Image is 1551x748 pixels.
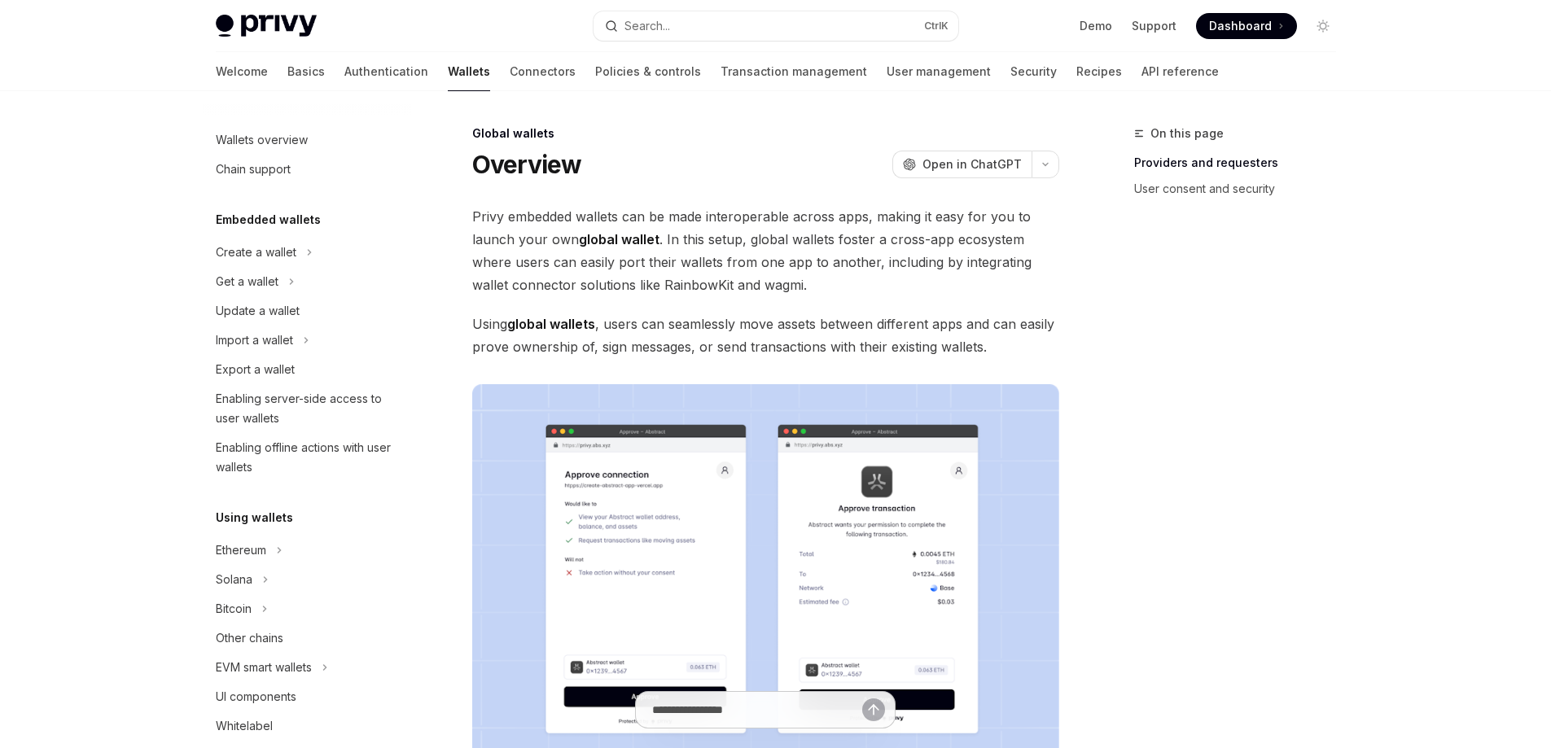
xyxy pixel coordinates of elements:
a: Connectors [510,52,576,91]
a: Demo [1080,18,1112,34]
span: Dashboard [1209,18,1272,34]
div: Create a wallet [216,243,296,262]
a: User consent and security [1134,176,1349,202]
h5: Using wallets [216,508,293,527]
a: Recipes [1076,52,1122,91]
a: Authentication [344,52,428,91]
span: On this page [1150,124,1224,143]
a: Providers and requesters [1134,150,1349,176]
div: Ethereum [216,540,266,560]
a: Welcome [216,52,268,91]
a: Wallets [448,52,490,91]
span: Open in ChatGPT [922,156,1022,173]
a: Support [1132,18,1176,34]
a: Chain support [203,155,411,184]
a: Enabling offline actions with user wallets [203,433,411,482]
h1: Overview [472,150,582,179]
div: Whitelabel [216,716,273,736]
div: Search... [624,16,670,36]
div: Chain support [216,160,291,179]
span: Using , users can seamlessly move assets between different apps and can easily prove ownership of... [472,313,1059,358]
a: Update a wallet [203,296,411,326]
a: Enabling server-side access to user wallets [203,384,411,433]
a: API reference [1141,52,1219,91]
div: Update a wallet [216,301,300,321]
div: UI components [216,687,296,706]
div: Bitcoin [216,599,252,619]
div: Solana [216,570,252,589]
a: Other chains [203,623,411,653]
a: User management [887,52,991,91]
strong: global wallets [507,316,595,332]
div: Other chains [216,628,283,648]
button: Search...CtrlK [594,11,958,41]
img: light logo [216,15,317,37]
strong: global wallet [579,231,659,247]
a: Wallets overview [203,125,411,155]
div: Enabling offline actions with user wallets [216,438,401,477]
button: Open in ChatGPT [892,151,1032,178]
a: Transaction management [721,52,867,91]
a: Whitelabel [203,711,411,741]
a: UI components [203,682,411,711]
button: Send message [862,698,885,721]
div: Import a wallet [216,330,293,350]
div: Wallets overview [216,130,308,150]
div: Export a wallet [216,360,295,379]
div: Get a wallet [216,272,278,291]
button: Toggle dark mode [1310,13,1336,39]
a: Policies & controls [595,52,701,91]
span: Privy embedded wallets can be made interoperable across apps, making it easy for you to launch yo... [472,205,1059,296]
a: Basics [287,52,325,91]
div: EVM smart wallets [216,658,312,677]
div: Global wallets [472,125,1059,142]
div: Enabling server-side access to user wallets [216,389,401,428]
a: Export a wallet [203,355,411,384]
span: Ctrl K [924,20,949,33]
a: Dashboard [1196,13,1297,39]
h5: Embedded wallets [216,210,321,230]
a: Security [1010,52,1057,91]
